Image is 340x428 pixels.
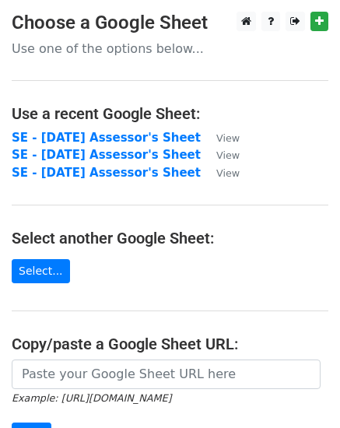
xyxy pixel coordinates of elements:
[12,131,201,145] a: SE - [DATE] Assessor's Sheet
[12,166,201,180] a: SE - [DATE] Assessor's Sheet
[216,149,240,161] small: View
[12,259,70,283] a: Select...
[12,229,328,247] h4: Select another Google Sheet:
[201,148,240,162] a: View
[12,104,328,123] h4: Use a recent Google Sheet:
[12,360,321,389] input: Paste your Google Sheet URL here
[12,12,328,34] h3: Choose a Google Sheet
[12,148,201,162] a: SE - [DATE] Assessor's Sheet
[12,40,328,57] p: Use one of the options below...
[12,335,328,353] h4: Copy/paste a Google Sheet URL:
[201,131,240,145] a: View
[201,166,240,180] a: View
[12,392,171,404] small: Example: [URL][DOMAIN_NAME]
[216,167,240,179] small: View
[216,132,240,144] small: View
